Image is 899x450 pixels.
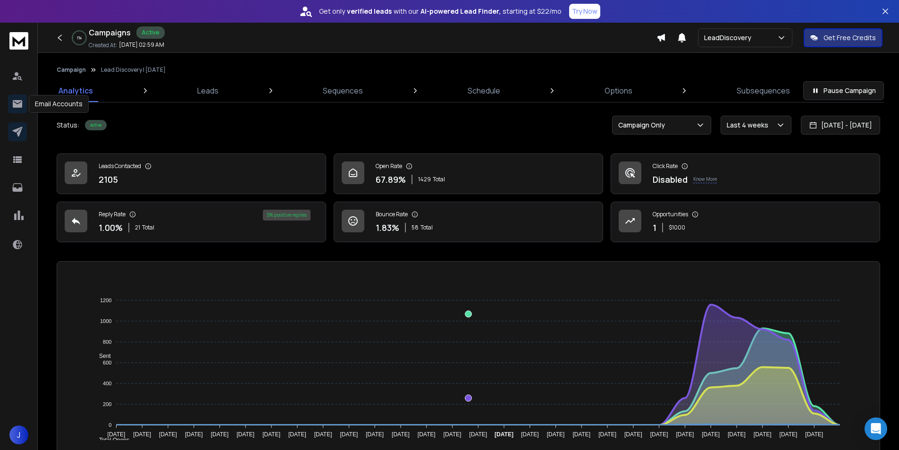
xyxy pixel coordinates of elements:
tspan: [DATE] [754,431,772,438]
p: Analytics [59,85,93,96]
tspan: [DATE] [236,431,254,438]
p: 1 [653,221,656,234]
p: 1.00 % [99,221,123,234]
tspan: [DATE] [314,431,332,438]
p: Open Rate [376,162,402,170]
tspan: [DATE] [366,431,384,438]
tspan: 800 [103,339,111,345]
a: Bounce Rate1.83%58Total [334,202,603,242]
div: Active [136,26,165,39]
tspan: [DATE] [572,431,590,438]
p: Try Now [572,7,597,16]
p: Lead Discovery | [DATE] [101,66,166,74]
p: Bounce Rate [376,211,408,218]
tspan: [DATE] [521,431,539,438]
strong: verified leads [347,7,392,16]
a: Opportunities1$1000 [611,202,880,242]
a: Schedule [462,79,506,102]
a: Reply Rate1.00%21Total5% positive replies [57,202,326,242]
p: Leads [197,85,218,96]
tspan: [DATE] [547,431,565,438]
button: Campaign [57,66,86,74]
span: 1429 [418,176,431,183]
a: Subsequences [731,79,796,102]
tspan: 0 [109,422,111,428]
a: Analytics [53,79,99,102]
tspan: [DATE] [288,431,306,438]
button: [DATE] - [DATE] [801,116,880,135]
p: Opportunities [653,211,688,218]
a: Leads Contacted2105 [57,153,326,194]
span: Total [433,176,445,183]
p: Last 4 weeks [727,120,772,130]
p: Campaign Only [618,120,669,130]
button: Try Now [569,4,600,19]
tspan: 600 [103,360,111,365]
tspan: 1200 [100,297,111,303]
tspan: [DATE] [805,431,823,438]
tspan: [DATE] [340,431,358,438]
img: logo [9,32,28,50]
p: Subsequences [737,85,790,96]
button: Get Free Credits [804,28,882,47]
p: Created At: [89,42,117,49]
p: Sequences [323,85,363,96]
span: 21 [135,224,140,231]
tspan: [DATE] [780,431,798,438]
tspan: 400 [103,381,111,386]
p: Schedule [468,85,500,96]
tspan: [DATE] [262,431,280,438]
p: 67.89 % [376,173,406,186]
tspan: [DATE] [650,431,668,438]
p: Options [605,85,632,96]
a: Leads [192,79,224,102]
button: J [9,425,28,444]
p: Get Free Credits [823,33,876,42]
a: Click RateDisabledKnow More [611,153,880,194]
h1: Campaigns [89,27,131,38]
tspan: 1000 [100,318,111,324]
span: Total [420,224,433,231]
span: Total [142,224,154,231]
div: Active [85,120,107,130]
tspan: [DATE] [108,431,126,438]
p: Disabled [653,173,688,186]
span: Total Opens [92,437,129,443]
a: Sequences [317,79,369,102]
tspan: [DATE] [418,431,436,438]
a: Options [599,79,638,102]
p: Click Rate [653,162,678,170]
button: Pause Campaign [803,81,884,100]
p: 2105 [99,173,118,186]
tspan: [DATE] [211,431,229,438]
tspan: 200 [103,401,111,407]
tspan: [DATE] [392,431,410,438]
tspan: [DATE] [444,431,462,438]
div: Email Accounts [29,95,89,113]
tspan: [DATE] [495,431,513,438]
tspan: [DATE] [469,431,487,438]
tspan: [DATE] [676,431,694,438]
p: Reply Rate [99,211,126,218]
tspan: [DATE] [185,431,203,438]
p: 1.83 % [376,221,399,234]
span: Sent [92,353,111,359]
tspan: [DATE] [159,431,177,438]
p: $ 1000 [669,224,685,231]
div: 5 % positive replies [263,210,311,221]
p: LeadDiscovery [704,33,755,42]
strong: AI-powered Lead Finder, [420,7,501,16]
p: [DATE] 02:59 AM [119,41,164,49]
p: 1 % [77,35,82,41]
tspan: [DATE] [702,431,720,438]
p: Status: [57,120,79,130]
p: Leads Contacted [99,162,141,170]
div: Open Intercom Messenger [865,417,887,440]
tspan: [DATE] [624,431,642,438]
p: Get only with our starting at $22/mo [319,7,562,16]
a: Open Rate67.89%1429Total [334,153,603,194]
p: Know More [693,176,717,183]
tspan: [DATE] [728,431,746,438]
